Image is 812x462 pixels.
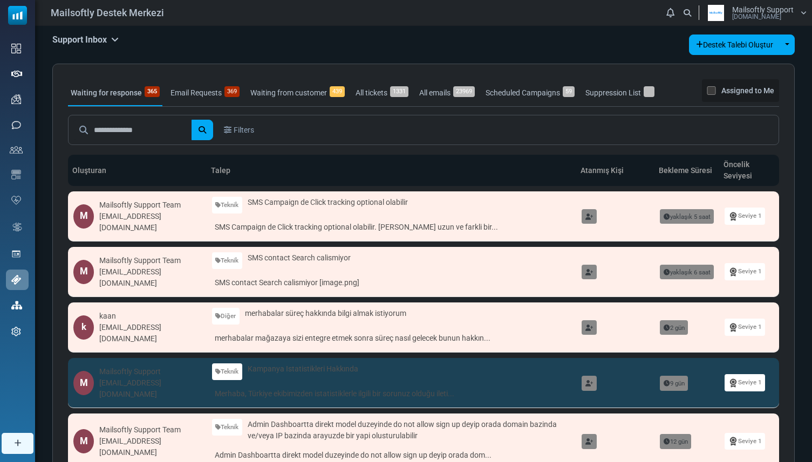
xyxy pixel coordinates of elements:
[583,79,657,106] a: Suppression List
[99,311,201,322] div: kaan
[212,385,571,402] a: Merhaba, Türkiye ekibimizden istatistiklerle ilgili bir sorunuz olduğu ileti...
[330,86,345,97] span: 439
[390,86,408,97] span: 1331
[99,211,201,233] div: [EMAIL_ADDRESS][DOMAIN_NAME]
[11,94,21,104] img: campaigns-icon.png
[68,155,207,186] th: Oluşturan
[73,315,94,340] div: k
[353,79,411,106] a: All tickets1331
[99,199,201,211] div: Mailsoftly Support Team
[248,363,358,375] span: Kampanya Istatistikleri Hakkında
[702,5,729,21] img: User Logo
[660,265,714,280] span: yaklaşık 6 saat
[73,371,94,395] div: M
[73,204,94,229] div: M
[11,327,21,336] img: settings-icon.svg
[660,209,714,224] span: yaklaşık 5 saat
[212,252,243,269] a: Teknik
[725,208,765,224] a: Seviye 1
[11,249,21,259] img: landing_pages.svg
[11,196,21,204] img: domain-health-icon.svg
[732,6,794,13] span: Mailsoftly Support
[99,266,201,289] div: [EMAIL_ADDRESS][DOMAIN_NAME]
[725,433,765,450] a: Seviye 1
[654,155,720,186] th: Bekleme Süresi
[68,79,162,106] a: Waiting for response365
[52,35,119,45] h5: Support Inbox
[51,5,164,20] span: Mailsoftly Destek Merkezi
[212,219,571,236] a: SMS Campaign de Click tracking optional olabilir. [PERSON_NAME] uzun ve farkli bir...
[212,197,243,213] a: Teknik
[248,419,571,442] span: Admin Dashboartta direkt model duzeyinde do not allow sign up deyip orada domain bazinda ve/veya ...
[234,125,254,136] span: Filters
[453,86,475,97] span: 23969
[99,377,201,400] div: [EMAIL_ADDRESS][DOMAIN_NAME]
[702,5,807,21] a: User Logo Mailsoftly Support [DOMAIN_NAME]
[417,79,477,106] a: All emails23969
[732,13,781,20] span: [DOMAIN_NAME]
[725,374,765,391] a: Seviye 1
[212,308,240,325] a: Diğer
[725,263,765,280] a: Seviye 1
[73,260,94,284] div: M
[245,308,406,319] span: merhabalar süreç hakkında bilgi almak istiyorum
[719,155,779,186] th: Öncelik Seviyesi
[483,79,577,106] a: Scheduled Campaigns59
[99,322,201,344] div: [EMAIL_ADDRESS][DOMAIN_NAME]
[11,221,23,233] img: workflow.svg
[212,419,243,436] a: Teknik
[99,366,201,377] div: Mailsoftly Support
[224,86,240,97] span: 369
[576,155,654,186] th: Atanmış Kişi
[11,170,21,180] img: email-templates-icon.svg
[73,429,94,453] div: M
[660,320,688,335] span: 2 gün
[207,155,576,186] th: Talep
[99,255,201,266] div: Mailsoftly Support Team
[145,86,160,97] span: 365
[99,436,201,458] div: [EMAIL_ADDRESS][DOMAIN_NAME]
[212,363,243,380] a: Teknik
[99,424,201,436] div: Mailsoftly Support Team
[660,376,688,391] span: 9 gün
[11,44,21,53] img: dashboard-icon.svg
[248,252,351,264] span: SMS contact Search calismiyor
[11,275,21,285] img: support-icon-active.svg
[10,146,23,154] img: contacts-icon.svg
[248,79,347,106] a: Waiting from customer439
[248,197,408,208] span: SMS Campaign de Click tracking optional olabilir
[689,35,780,55] a: Destek Talebi Oluştur
[168,79,242,106] a: Email Requests369
[212,330,571,347] a: merhabalar mağazaya sizi entegre etmek sonra süreç nasıl gelecek bunun hakkın...
[563,86,575,97] span: 59
[212,274,571,291] a: SMS contact Search calismiyor [image.png]
[11,120,21,130] img: sms-icon.png
[8,6,27,25] img: mailsoftly_icon_blue_white.svg
[721,84,774,97] label: Assigned to Me
[660,434,692,449] span: 12 gün
[725,319,765,335] a: Seviye 1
